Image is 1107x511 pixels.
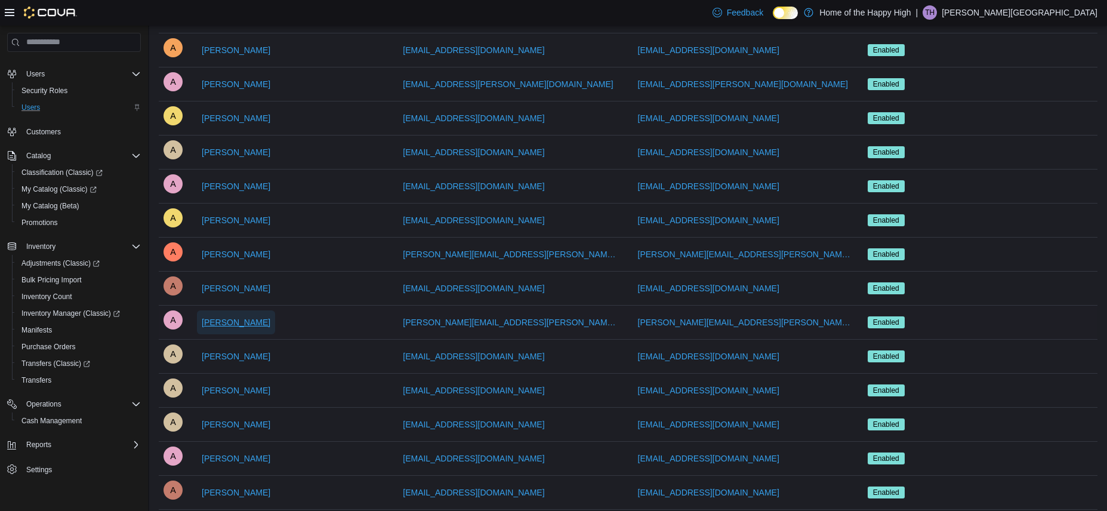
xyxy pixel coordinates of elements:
a: Adjustments (Classic) [12,255,146,272]
span: Enabled [873,79,899,90]
button: [PERSON_NAME] [197,38,275,62]
span: Promotions [21,218,58,227]
span: Enabled [868,180,905,192]
span: Settings [26,465,52,475]
span: Operations [21,397,141,411]
button: Inventory [2,238,146,255]
span: Security Roles [21,86,67,96]
button: [EMAIL_ADDRESS][DOMAIN_NAME] [633,344,784,368]
span: Transfers [21,375,51,385]
button: [EMAIL_ADDRESS][DOMAIN_NAME] [398,447,549,470]
span: Feedback [727,7,763,19]
span: Inventory [26,242,55,251]
span: [EMAIL_ADDRESS][DOMAIN_NAME] [638,418,779,430]
span: [PERSON_NAME] [202,452,270,464]
span: Cash Management [17,414,141,428]
div: Ashley [164,378,183,398]
span: Enabled [873,113,899,124]
span: [PERSON_NAME][EMAIL_ADDRESS][PERSON_NAME][DOMAIN_NAME] [403,248,618,260]
span: [EMAIL_ADDRESS][DOMAIN_NAME] [403,44,544,56]
span: [EMAIL_ADDRESS][DOMAIN_NAME] [403,180,544,192]
button: Bulk Pricing Import [12,272,146,288]
a: My Catalog (Beta) [17,199,84,213]
button: [PERSON_NAME][EMAIL_ADDRESS][PERSON_NAME][DOMAIN_NAME] [633,310,858,334]
button: Catalog [2,147,146,164]
button: [EMAIL_ADDRESS][DOMAIN_NAME] [633,106,784,130]
div: Artem [164,106,183,125]
a: Bulk Pricing Import [17,273,87,287]
button: Reports [21,438,56,452]
button: [PERSON_NAME] [197,310,275,334]
span: A [170,481,176,500]
span: [EMAIL_ADDRESS][DOMAIN_NAME] [403,282,544,294]
span: Transfers (Classic) [17,356,141,371]
button: Users [21,67,50,81]
span: [PERSON_NAME] [202,487,270,498]
span: [EMAIL_ADDRESS][DOMAIN_NAME] [638,44,779,56]
span: [EMAIL_ADDRESS][DOMAIN_NAME] [638,350,779,362]
span: Customers [21,124,141,139]
a: Classification (Classic) [17,165,107,180]
span: [EMAIL_ADDRESS][DOMAIN_NAME] [403,112,544,124]
a: Promotions [17,216,63,230]
span: [PERSON_NAME] [202,350,270,362]
span: [EMAIL_ADDRESS][DOMAIN_NAME] [638,112,779,124]
button: [PERSON_NAME] [197,208,275,232]
span: Enabled [868,78,905,90]
span: Inventory Manager (Classic) [21,309,120,318]
a: Classification (Classic) [12,164,146,181]
span: Enabled [868,384,905,396]
span: Transfers (Classic) [21,359,90,368]
span: Reports [21,438,141,452]
span: Enabled [868,316,905,328]
a: Inventory Count [17,290,77,304]
span: Users [21,67,141,81]
span: [EMAIL_ADDRESS][PERSON_NAME][DOMAIN_NAME] [638,78,848,90]
span: Bulk Pricing Import [21,275,82,285]
span: Enabled [873,453,899,464]
button: [EMAIL_ADDRESS][DOMAIN_NAME] [398,413,549,436]
button: [EMAIL_ADDRESS][DOMAIN_NAME] [633,378,784,402]
span: A [170,140,176,159]
span: Classification (Classic) [17,165,141,180]
button: [EMAIL_ADDRESS][DOMAIN_NAME] [633,276,784,300]
button: Inventory Count [12,288,146,305]
span: Enabled [873,181,899,192]
span: Customers [26,127,61,137]
button: Transfers [12,372,146,389]
div: Alex [164,447,183,466]
button: Users [2,66,146,82]
span: Inventory Count [17,290,141,304]
button: [EMAIL_ADDRESS][DOMAIN_NAME] [633,481,784,504]
span: A [170,174,176,193]
button: [PERSON_NAME] [197,174,275,198]
span: Enabled [868,214,905,226]
span: [PERSON_NAME] [202,112,270,124]
button: [EMAIL_ADDRESS][DOMAIN_NAME] [633,38,784,62]
span: My Catalog (Beta) [17,199,141,213]
span: Enabled [868,146,905,158]
span: [EMAIL_ADDRESS][DOMAIN_NAME] [638,384,779,396]
button: [PERSON_NAME] [197,276,275,300]
input: Dark Mode [773,7,798,19]
span: My Catalog (Classic) [17,182,141,196]
span: Manifests [17,323,141,337]
span: Enabled [873,249,899,260]
div: Abigail [164,38,183,57]
button: Promotions [12,214,146,231]
a: Purchase Orders [17,340,81,354]
div: Abby [164,72,183,91]
span: Classification (Classic) [21,168,103,177]
button: Settings [2,460,146,478]
div: Abir [164,310,183,330]
a: Cash Management [17,414,87,428]
button: [EMAIL_ADDRESS][DOMAIN_NAME] [398,38,549,62]
span: A [170,310,176,330]
button: [PERSON_NAME] [197,140,275,164]
span: Catalog [26,151,51,161]
span: Promotions [17,216,141,230]
span: Enabled [873,45,899,56]
button: [EMAIL_ADDRESS][DOMAIN_NAME] [398,276,549,300]
button: [EMAIL_ADDRESS][DOMAIN_NAME] [633,413,784,436]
